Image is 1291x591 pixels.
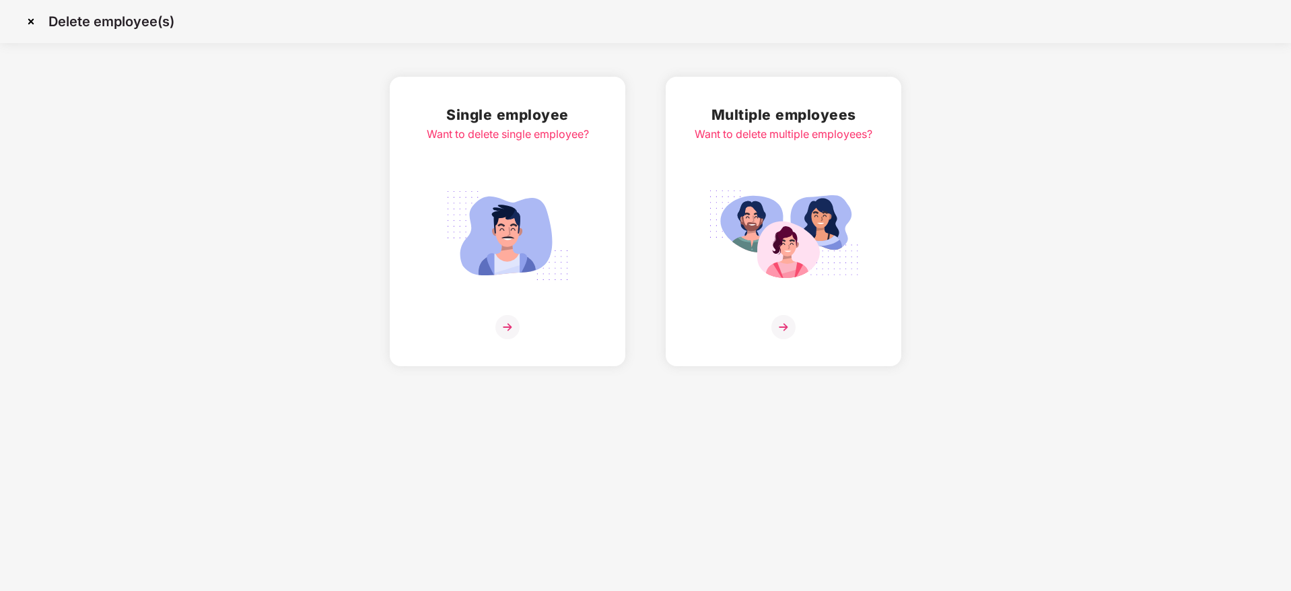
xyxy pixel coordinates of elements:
div: Want to delete multiple employees? [695,126,872,143]
img: svg+xml;base64,PHN2ZyB4bWxucz0iaHR0cDovL3d3dy53My5vcmcvMjAwMC9zdmciIGlkPSJTaW5nbGVfZW1wbG95ZWUiIH... [432,183,583,288]
img: svg+xml;base64,PHN2ZyBpZD0iQ3Jvc3MtMzJ4MzIiIHhtbG5zPSJodHRwOi8vd3d3LnczLm9yZy8yMDAwL3N2ZyIgd2lkdG... [20,11,42,32]
img: svg+xml;base64,PHN2ZyB4bWxucz0iaHR0cDovL3d3dy53My5vcmcvMjAwMC9zdmciIHdpZHRoPSIzNiIgaGVpZ2h0PSIzNi... [495,315,520,339]
h2: Multiple employees [695,104,872,126]
p: Delete employee(s) [48,13,174,30]
div: Want to delete single employee? [427,126,589,143]
img: svg+xml;base64,PHN2ZyB4bWxucz0iaHR0cDovL3d3dy53My5vcmcvMjAwMC9zdmciIHdpZHRoPSIzNiIgaGVpZ2h0PSIzNi... [771,315,796,339]
h2: Single employee [427,104,589,126]
img: svg+xml;base64,PHN2ZyB4bWxucz0iaHR0cDovL3d3dy53My5vcmcvMjAwMC9zdmciIGlkPSJNdWx0aXBsZV9lbXBsb3llZS... [708,183,859,288]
